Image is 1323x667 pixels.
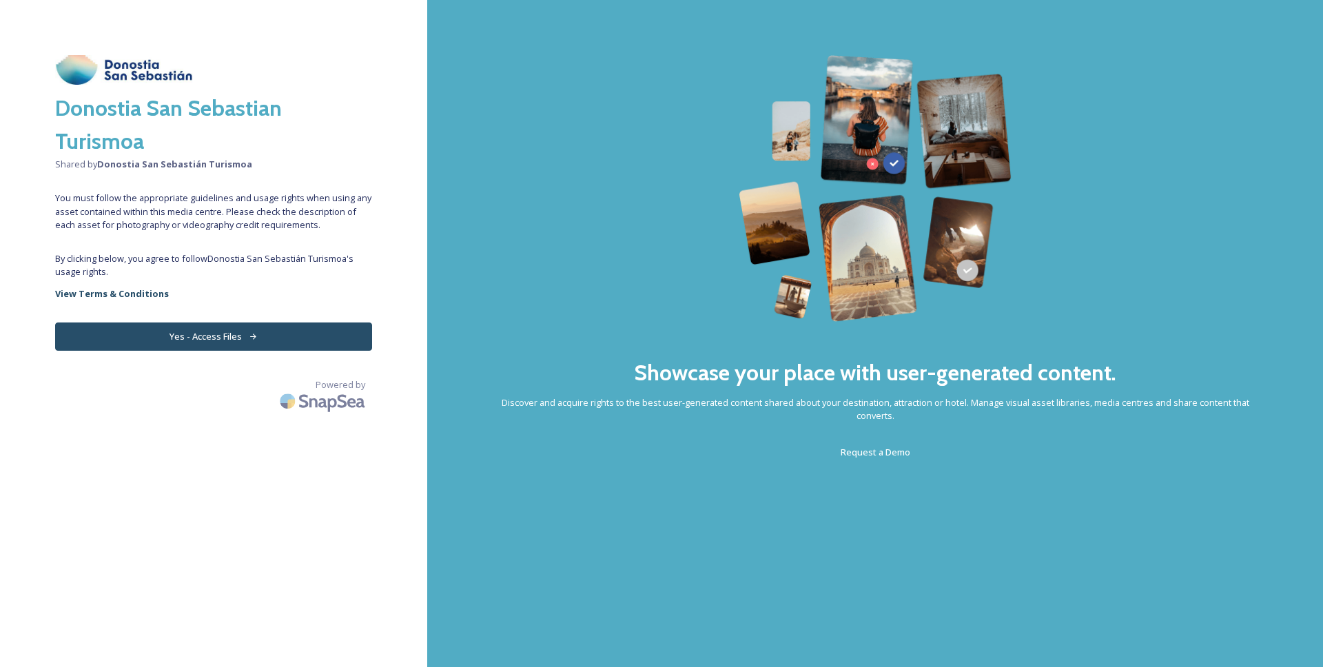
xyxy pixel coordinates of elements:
[55,252,372,278] span: By clicking below, you agree to follow Donostia San Sebastián Turismoa 's usage rights.
[97,158,252,170] strong: Donostia San Sebastián Turismoa
[316,378,365,391] span: Powered by
[841,444,910,460] a: Request a Demo
[841,446,910,458] span: Request a Demo
[482,396,1268,422] span: Discover and acquire rights to the best user-generated content shared about your destination, att...
[55,55,193,85] img: download.jpeg
[739,55,1011,322] img: 63b42ca75bacad526042e722_Group%20154-p-800.png
[55,285,372,302] a: View Terms & Conditions
[55,192,372,232] span: You must follow the appropriate guidelines and usage rights when using any asset contained within...
[55,287,169,300] strong: View Terms & Conditions
[55,92,372,158] h2: Donostia San Sebastian Turismoa
[634,356,1116,389] h2: Showcase your place with user-generated content.
[276,385,372,418] img: SnapSea Logo
[55,322,372,351] button: Yes - Access Files
[55,158,372,171] span: Shared by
